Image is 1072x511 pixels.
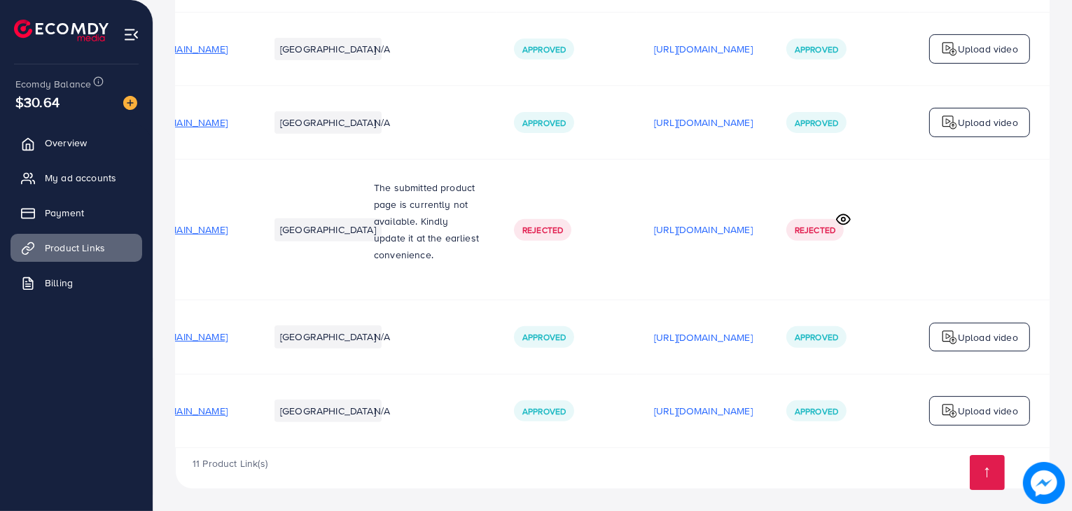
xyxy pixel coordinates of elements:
[522,331,566,343] span: Approved
[129,404,228,418] span: [URL][DOMAIN_NAME]
[654,41,753,57] p: [URL][DOMAIN_NAME]
[129,330,228,344] span: [URL][DOMAIN_NAME]
[11,234,142,262] a: Product Links
[654,114,753,131] p: [URL][DOMAIN_NAME]
[374,330,390,344] span: N/A
[45,241,105,255] span: Product Links
[274,111,382,134] li: [GEOGRAPHIC_DATA]
[795,117,838,129] span: Approved
[15,77,91,91] span: Ecomdy Balance
[374,42,390,56] span: N/A
[522,43,566,55] span: Approved
[941,329,958,346] img: logo
[795,43,838,55] span: Approved
[129,42,228,56] span: [URL][DOMAIN_NAME]
[958,41,1018,57] p: Upload video
[374,115,390,129] span: N/A
[274,218,382,241] li: [GEOGRAPHIC_DATA]
[654,402,753,419] p: [URL][DOMAIN_NAME]
[129,115,228,129] span: [URL][DOMAIN_NAME]
[45,206,84,220] span: Payment
[15,92,60,112] span: $30.64
[941,114,958,131] img: logo
[11,129,142,157] a: Overview
[958,114,1018,131] p: Upload video
[274,400,382,422] li: [GEOGRAPHIC_DATA]
[522,224,563,236] span: Rejected
[11,164,142,192] a: My ad accounts
[654,221,753,238] p: [URL][DOMAIN_NAME]
[374,179,480,263] p: The submitted product page is currently not available. Kindly update it at the earliest convenience.
[522,117,566,129] span: Approved
[941,41,958,57] img: logo
[274,38,382,60] li: [GEOGRAPHIC_DATA]
[795,224,835,236] span: Rejected
[1023,462,1065,504] img: image
[193,456,267,470] span: 11 Product Link(s)
[374,404,390,418] span: N/A
[123,96,137,110] img: image
[941,402,958,419] img: logo
[795,331,838,343] span: Approved
[274,325,382,348] li: [GEOGRAPHIC_DATA]
[11,199,142,227] a: Payment
[45,171,116,185] span: My ad accounts
[45,136,87,150] span: Overview
[522,405,566,417] span: Approved
[958,402,1018,419] p: Upload video
[129,223,228,237] span: [URL][DOMAIN_NAME]
[45,276,73,290] span: Billing
[123,27,139,43] img: menu
[795,405,838,417] span: Approved
[654,329,753,346] p: [URL][DOMAIN_NAME]
[14,20,109,41] img: logo
[11,269,142,297] a: Billing
[958,329,1018,346] p: Upload video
